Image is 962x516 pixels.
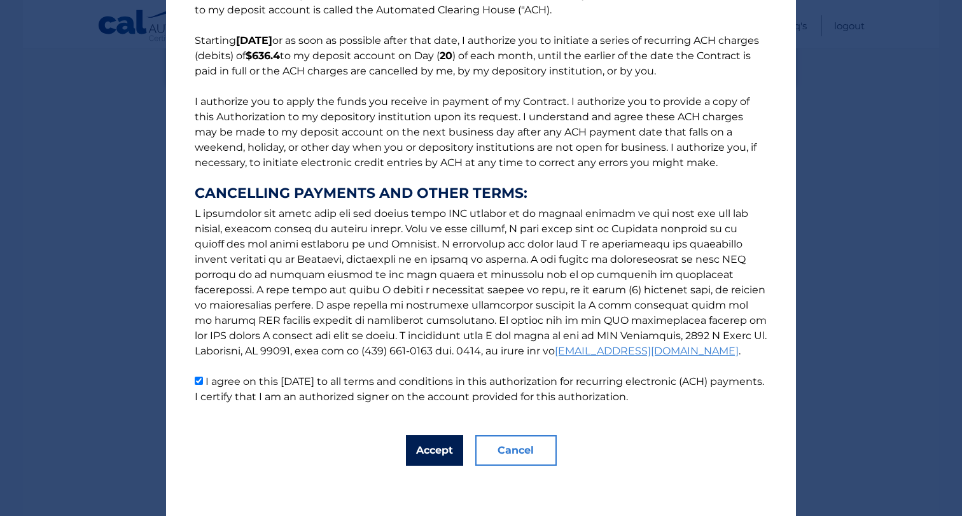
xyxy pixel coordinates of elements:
[236,34,272,46] b: [DATE]
[406,435,463,466] button: Accept
[475,435,557,466] button: Cancel
[440,50,452,62] b: 20
[555,345,739,357] a: [EMAIL_ADDRESS][DOMAIN_NAME]
[246,50,280,62] b: $636.4
[195,186,767,201] strong: CANCELLING PAYMENTS AND OTHER TERMS:
[195,375,764,403] label: I agree on this [DATE] to all terms and conditions in this authorization for recurring electronic...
